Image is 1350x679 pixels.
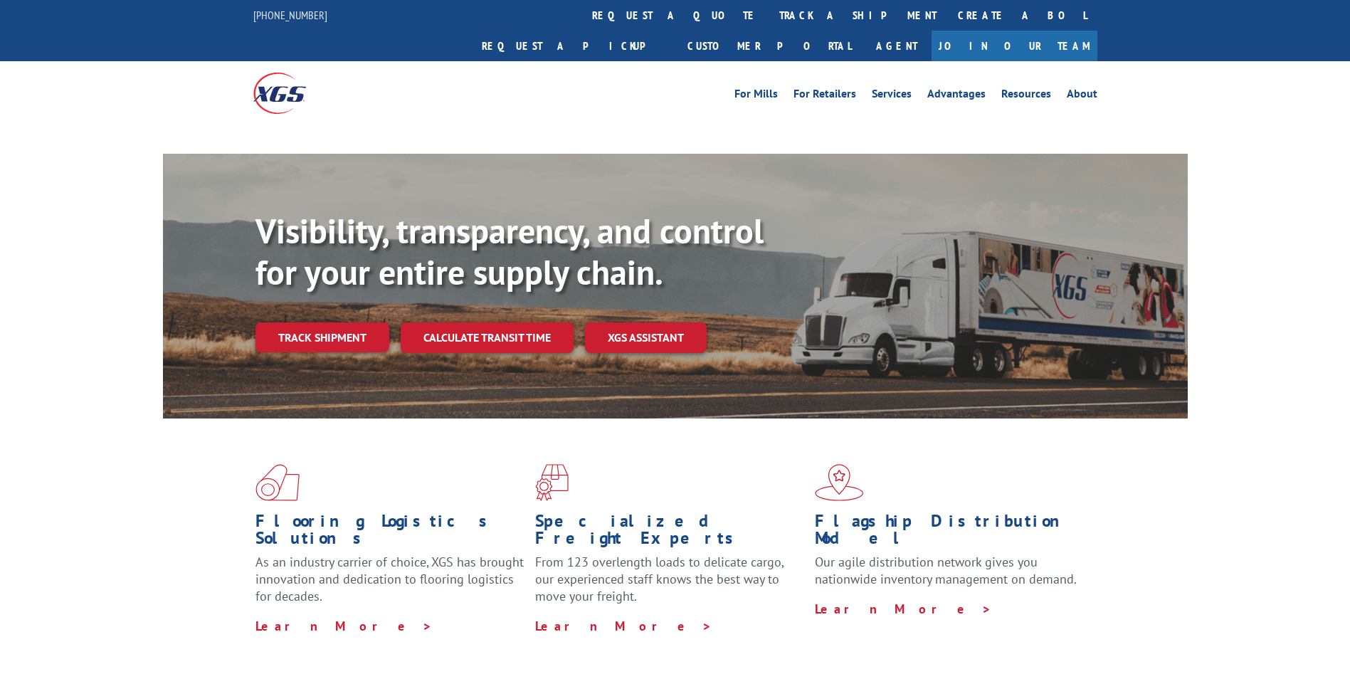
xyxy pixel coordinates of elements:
a: Services [872,88,912,104]
span: As an industry carrier of choice, XGS has brought innovation and dedication to flooring logistics... [255,554,524,604]
a: Advantages [927,88,986,104]
a: [PHONE_NUMBER] [253,8,327,22]
a: XGS ASSISTANT [585,322,707,353]
a: Join Our Team [932,31,1097,61]
a: Learn More > [255,618,433,634]
a: Learn More > [815,601,992,617]
a: Request a pickup [471,31,677,61]
b: Visibility, transparency, and control for your entire supply chain. [255,209,764,294]
p: From 123 overlength loads to delicate cargo, our experienced staff knows the best way to move you... [535,554,804,617]
a: Calculate transit time [401,322,574,353]
a: For Retailers [793,88,856,104]
a: Customer Portal [677,31,862,61]
h1: Flagship Distribution Model [815,512,1084,554]
img: xgs-icon-focused-on-flooring-red [535,464,569,501]
a: Track shipment [255,322,389,352]
a: About [1067,88,1097,104]
a: For Mills [734,88,778,104]
span: Our agile distribution network gives you nationwide inventory management on demand. [815,554,1077,587]
a: Learn More > [535,618,712,634]
h1: Flooring Logistics Solutions [255,512,524,554]
h1: Specialized Freight Experts [535,512,804,554]
img: xgs-icon-flagship-distribution-model-red [815,464,864,501]
img: xgs-icon-total-supply-chain-intelligence-red [255,464,300,501]
a: Agent [862,31,932,61]
a: Resources [1001,88,1051,104]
